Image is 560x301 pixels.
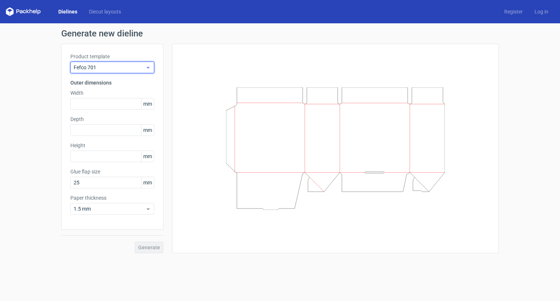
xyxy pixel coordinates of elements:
[70,89,154,97] label: Width
[70,53,154,60] label: Product template
[74,205,145,212] span: 1.5 mm
[529,8,554,15] a: Log in
[61,29,499,38] h1: Generate new dieline
[70,116,154,123] label: Depth
[141,177,154,188] span: mm
[141,151,154,162] span: mm
[498,8,529,15] a: Register
[52,8,83,15] a: Dielines
[70,194,154,202] label: Paper thickness
[83,8,127,15] a: Diecut layouts
[141,98,154,109] span: mm
[141,125,154,136] span: mm
[74,64,145,71] span: Fefco 701
[70,142,154,149] label: Height
[70,79,154,86] h3: Outer dimensions
[70,168,154,175] label: Glue flap size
